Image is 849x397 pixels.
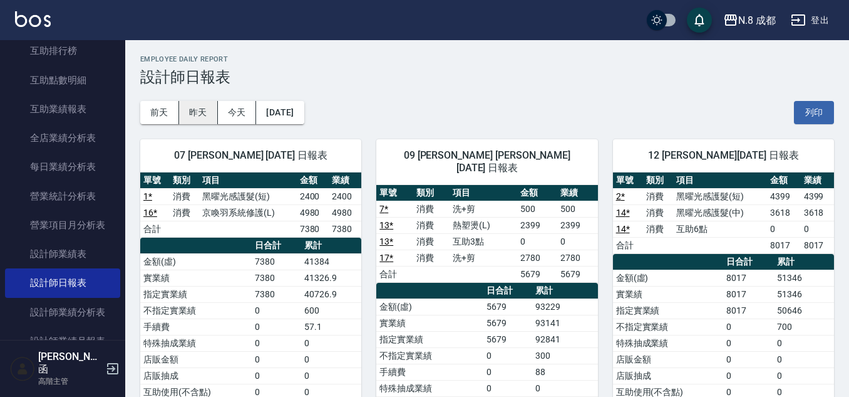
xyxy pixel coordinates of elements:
[673,221,767,237] td: 互助6點
[10,356,35,381] img: Person
[613,286,724,302] td: 實業績
[252,368,301,384] td: 0
[301,368,362,384] td: 0
[801,237,834,253] td: 8017
[767,221,800,237] td: 0
[613,368,724,384] td: 店販抽成
[5,298,120,327] a: 設計師業績分析表
[723,351,774,368] td: 0
[376,185,597,283] table: a dense table
[376,364,483,380] td: 手續費
[413,185,450,201] th: 類別
[413,201,450,217] td: 消費
[140,368,252,384] td: 店販抽成
[252,302,301,319] td: 0
[767,237,800,253] td: 8017
[329,221,361,237] td: 7380
[5,182,120,211] a: 營業統計分析表
[155,149,346,162] span: 07 [PERSON_NAME] [DATE] 日報表
[301,319,362,335] td: 57.1
[199,188,297,204] td: 黑曜光感護髮(短)
[301,253,362,270] td: 41384
[786,9,834,32] button: 登出
[297,172,329,189] th: 金額
[723,254,774,270] th: 日合計
[517,185,557,201] th: 金額
[483,299,532,315] td: 5679
[252,286,301,302] td: 7380
[199,204,297,221] td: 京喚羽系統修護(L)
[15,11,51,27] img: Logo
[450,250,517,266] td: 洗+剪
[643,172,673,189] th: 類別
[532,331,597,347] td: 92841
[532,364,597,380] td: 88
[767,172,800,189] th: 金額
[301,270,362,286] td: 41326.9
[297,204,329,221] td: 4980
[557,217,598,233] td: 2399
[557,201,598,217] td: 500
[801,204,834,221] td: 3618
[483,283,532,299] th: 日合計
[517,217,557,233] td: 2399
[376,347,483,364] td: 不指定實業績
[301,286,362,302] td: 40726.9
[450,233,517,250] td: 互助3點
[38,351,102,376] h5: [PERSON_NAME]函
[218,101,257,124] button: 今天
[532,283,597,299] th: 累計
[643,221,673,237] td: 消費
[376,380,483,396] td: 特殊抽成業績
[5,36,120,65] a: 互助排行榜
[801,221,834,237] td: 0
[252,238,301,254] th: 日合計
[613,172,643,189] th: 單號
[450,185,517,201] th: 項目
[199,172,297,189] th: 項目
[329,172,361,189] th: 業績
[532,315,597,331] td: 93141
[252,253,301,270] td: 7380
[673,172,767,189] th: 項目
[301,302,362,319] td: 600
[5,268,120,297] a: 設計師日報表
[723,368,774,384] td: 0
[301,351,362,368] td: 0
[774,302,834,319] td: 50646
[723,319,774,335] td: 0
[532,380,597,396] td: 0
[391,149,582,174] span: 09 [PERSON_NAME] [PERSON_NAME] [DATE] 日報表
[801,188,834,204] td: 4399
[774,254,834,270] th: 累計
[5,95,120,124] a: 互助業績報表
[252,270,301,286] td: 7380
[140,172,170,189] th: 單號
[723,335,774,351] td: 0
[376,299,483,315] td: 金額(虛)
[301,238,362,254] th: 累計
[170,204,199,221] td: 消費
[774,368,834,384] td: 0
[687,8,712,33] button: save
[5,327,120,356] a: 設計師業績月報表
[301,335,362,351] td: 0
[329,188,361,204] td: 2400
[140,270,252,286] td: 實業績
[5,211,120,240] a: 營業項目月分析表
[179,101,218,124] button: 昨天
[5,152,120,181] a: 每日業績分析表
[738,13,776,28] div: N.8 成都
[450,201,517,217] td: 洗+剪
[256,101,304,124] button: [DATE]
[723,286,774,302] td: 8017
[557,233,598,250] td: 0
[413,250,450,266] td: 消費
[413,217,450,233] td: 消費
[413,233,450,250] td: 消費
[483,347,532,364] td: 0
[140,253,252,270] td: 金額(虛)
[483,364,532,380] td: 0
[450,217,517,233] td: 熱塑燙(L)
[252,335,301,351] td: 0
